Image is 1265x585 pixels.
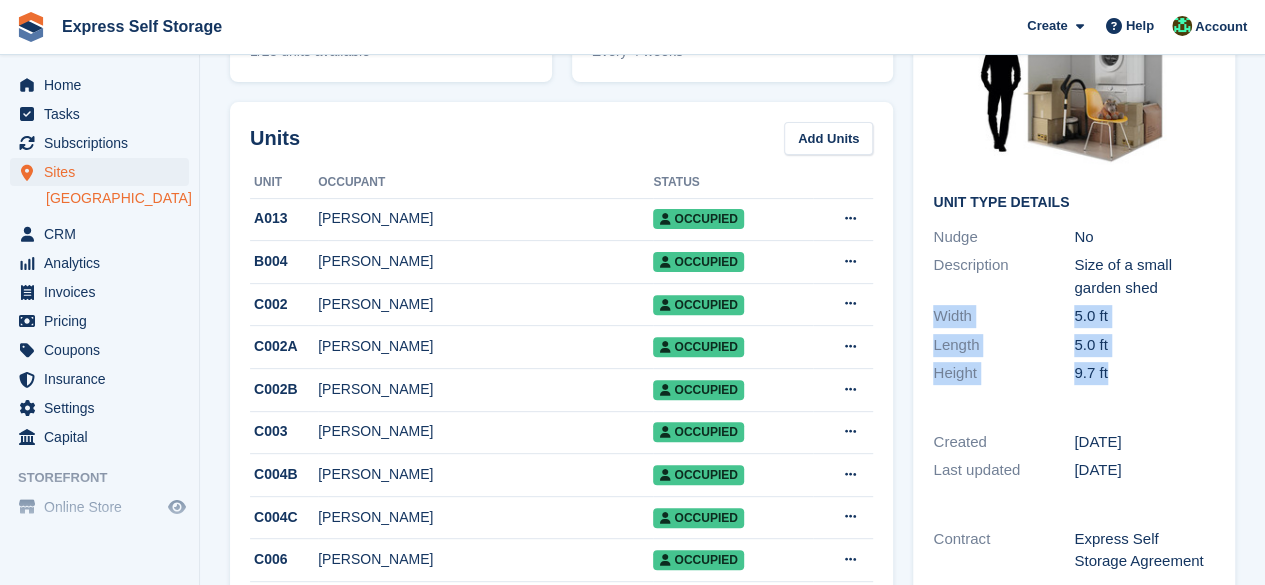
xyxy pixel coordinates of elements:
[250,167,318,199] th: Unit
[44,394,164,422] span: Settings
[10,278,189,306] a: menu
[933,528,1074,573] div: Contract
[1074,362,1215,385] div: 9.7 ft
[933,195,1215,211] h2: Unit Type details
[10,249,189,277] a: menu
[10,307,189,335] a: menu
[44,249,164,277] span: Analytics
[784,122,873,155] a: Add Units
[44,336,164,364] span: Coupons
[1172,16,1192,36] img: Shakiyra Davis
[653,167,813,199] th: Status
[1027,16,1067,36] span: Create
[10,365,189,393] a: menu
[10,71,189,99] a: menu
[44,307,164,335] span: Pricing
[250,507,318,528] div: C004C
[54,10,230,43] a: Express Self Storage
[44,365,164,393] span: Insurance
[318,507,653,528] div: [PERSON_NAME]
[1074,431,1215,454] div: [DATE]
[653,550,743,570] span: Occupied
[250,549,318,570] div: C006
[44,158,164,186] span: Sites
[250,123,300,153] h2: Units
[1074,254,1215,299] div: Size of a small garden shed
[1074,226,1215,249] div: No
[250,379,318,400] div: C002B
[18,468,199,488] span: Storefront
[318,464,653,485] div: [PERSON_NAME]
[16,12,46,42] img: stora-icon-8386f47178a22dfd0bd8f6a31ec36ba5ce8667c1dd55bd0f319d3a0aa187defe.svg
[318,294,653,315] div: [PERSON_NAME]
[10,129,189,157] a: menu
[44,220,164,248] span: CRM
[318,336,653,357] div: [PERSON_NAME]
[250,294,318,315] div: C002
[933,334,1074,357] div: Length
[653,465,743,485] span: Occupied
[653,295,743,315] span: Occupied
[44,278,164,306] span: Invoices
[165,495,189,519] a: Preview store
[10,394,189,422] a: menu
[250,208,318,229] div: A013
[10,336,189,364] a: menu
[653,508,743,528] span: Occupied
[46,189,189,208] a: [GEOGRAPHIC_DATA]
[44,100,164,128] span: Tasks
[250,421,318,442] div: C003
[318,421,653,442] div: [PERSON_NAME]
[250,464,318,485] div: C004B
[44,493,164,521] span: Online Store
[318,167,653,199] th: Occupant
[1074,334,1215,357] div: 5.0 ft
[1074,528,1215,573] div: Express Self Storage Agreement
[318,379,653,400] div: [PERSON_NAME]
[653,380,743,400] span: Occupied
[653,337,743,357] span: Occupied
[10,493,189,521] a: menu
[10,158,189,186] a: menu
[653,422,743,442] span: Occupied
[933,362,1074,385] div: Height
[10,220,189,248] a: menu
[10,423,189,451] a: menu
[44,423,164,451] span: Capital
[933,431,1074,454] div: Created
[44,71,164,99] span: Home
[1074,459,1215,482] div: [DATE]
[1074,305,1215,328] div: 5.0 ft
[1195,17,1247,37] span: Account
[250,336,318,357] div: C002A
[653,252,743,272] span: Occupied
[318,251,653,272] div: [PERSON_NAME]
[318,208,653,229] div: [PERSON_NAME]
[933,226,1074,249] div: Nudge
[250,251,318,272] div: B004
[653,209,743,229] span: Occupied
[933,459,1074,482] div: Last updated
[933,254,1074,299] div: Description
[10,100,189,128] a: menu
[44,129,164,157] span: Subscriptions
[318,549,653,570] div: [PERSON_NAME]
[1126,16,1154,36] span: Help
[933,305,1074,328] div: Width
